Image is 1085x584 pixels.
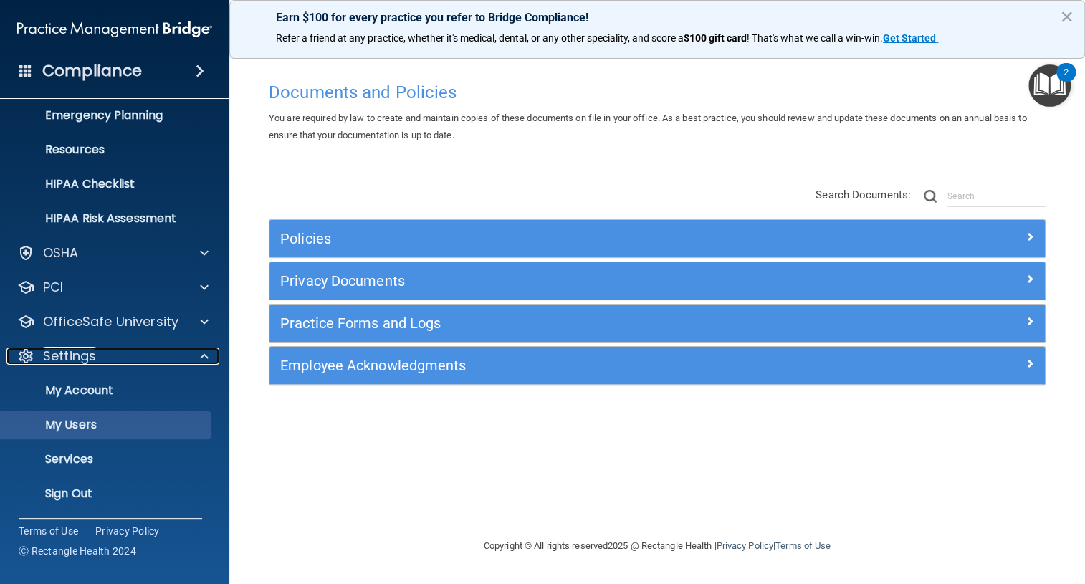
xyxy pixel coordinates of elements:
p: Emergency Planning [9,108,205,123]
a: OSHA [17,244,209,262]
a: Get Started [883,32,938,44]
a: Employee Acknowledgments [280,354,1034,377]
div: 2 [1064,72,1069,91]
span: You are required by law to create and maintain copies of these documents on file in your office. ... [269,113,1026,140]
a: OfficeSafe University [17,313,209,330]
h5: Practice Forms and Logs [280,315,841,331]
p: PCI [43,279,63,296]
a: Privacy Documents [280,269,1034,292]
p: Sign Out [9,487,205,501]
p: My Users [9,418,205,432]
strong: $100 gift card [684,32,747,44]
h5: Policies [280,231,841,246]
p: OSHA [43,244,79,262]
strong: Get Started [883,32,936,44]
button: Close [1060,5,1074,28]
h5: Privacy Documents [280,273,841,289]
a: Terms of Use [775,540,831,551]
h4: Compliance [42,61,142,81]
a: Practice Forms and Logs [280,312,1034,335]
p: My Account [9,383,205,398]
p: HIPAA Checklist [9,177,205,191]
a: Privacy Policy [95,524,160,538]
button: Open Resource Center, 2 new notifications [1028,64,1071,107]
span: ! That's what we call a win-win. [747,32,883,44]
a: Settings [17,348,209,365]
input: Search [947,186,1046,207]
h4: Documents and Policies [269,83,1046,102]
div: Copyright © All rights reserved 2025 @ Rectangle Health | | [396,523,919,569]
img: ic-search.3b580494.png [924,190,937,203]
p: Services [9,452,205,466]
p: Earn $100 for every practice you refer to Bridge Compliance! [276,11,1038,24]
span: Ⓒ Rectangle Health 2024 [19,544,136,558]
h5: Employee Acknowledgments [280,358,841,373]
a: Terms of Use [19,524,78,538]
a: Policies [280,227,1034,250]
span: Refer a friend at any practice, whether it's medical, dental, or any other speciality, and score a [276,32,684,44]
img: PMB logo [17,15,212,44]
p: HIPAA Risk Assessment [9,211,205,226]
a: PCI [17,279,209,296]
p: Settings [43,348,96,365]
span: Search Documents: [816,188,911,201]
p: Resources [9,143,205,157]
p: OfficeSafe University [43,313,178,330]
a: Privacy Policy [716,540,773,551]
